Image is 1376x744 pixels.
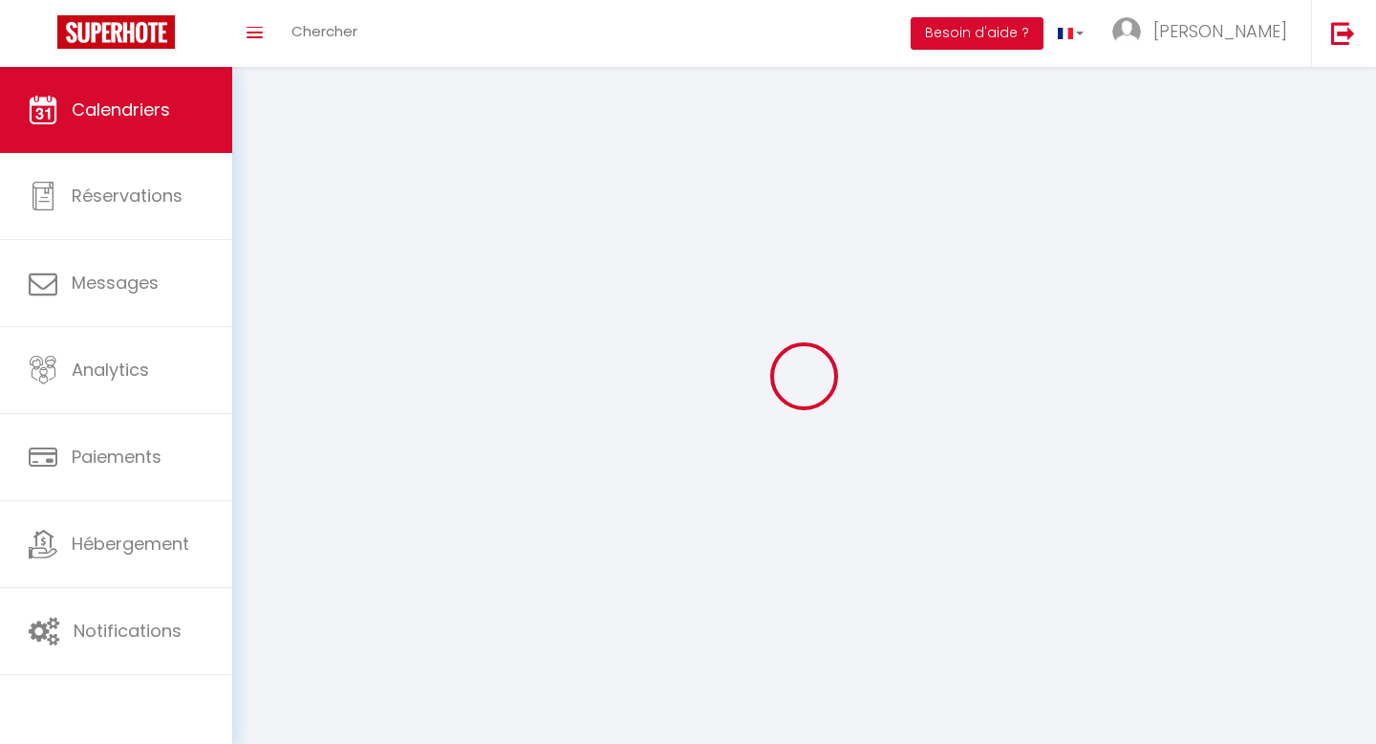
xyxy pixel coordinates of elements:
span: Réservations [72,184,183,208]
span: Calendriers [72,98,170,121]
span: Notifications [74,619,182,643]
img: ... [1112,17,1141,46]
span: [PERSON_NAME] [1153,19,1287,43]
img: logout [1331,21,1355,45]
span: Messages [72,271,159,295]
button: Besoin d'aide ? [911,17,1043,50]
span: Paiements [72,445,161,469]
span: Hébergement [72,532,189,556]
img: Super Booking [57,15,175,49]
span: Chercher [291,21,357,41]
span: Analytics [72,358,149,382]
